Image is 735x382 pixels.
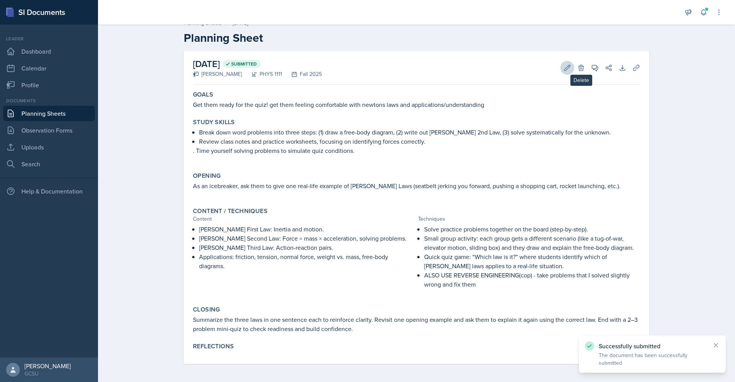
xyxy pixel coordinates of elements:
[3,97,95,104] div: Documents
[24,362,71,370] div: [PERSON_NAME]
[193,306,220,313] label: Closing
[3,156,95,172] a: Search
[193,118,235,126] label: Study Skills
[3,61,95,76] a: Calendar
[199,225,415,234] p: [PERSON_NAME] First Law: Inertia and motion.
[199,128,640,137] p: Break down word problems into three steps: (1) draw a free-body diagram, (2) write out [PERSON_NA...
[193,207,268,215] label: Content / Techniques
[199,234,415,243] p: [PERSON_NAME] Second Law: Force = mass × acceleration, solving problems.
[193,315,640,333] p: Summarize the three laws in one sentence each to reinforce clarity. Revisit one opening example a...
[418,215,640,223] div: Techniques
[424,271,640,289] p: ALSO USE REVERSE ENGINEERING(cop) - take problems that I solved slightly wrong and fix them
[199,243,415,252] p: [PERSON_NAME] Third Law: Action-reaction pairs.
[184,31,649,45] h2: Planning Sheet
[424,252,640,271] p: Quick quiz game: “Which law is it?” where students identify which of [PERSON_NAME] laws applies t...
[599,351,706,367] p: The document has been successfully submitted
[424,234,640,252] p: Small group activity: each group gets a different scenario (like a tug-of-war, elevator motion, s...
[3,77,95,93] a: Profile
[199,137,640,146] p: Review class notes and practice worksheets, focusing on identifying forces correctly.
[424,225,640,234] p: Solve practice problems together on the board (step-by-step).
[3,44,95,59] a: Dashboard
[193,172,221,180] label: Opening
[24,370,71,377] div: GCSU
[3,123,95,138] a: Observation Forms
[193,91,213,98] label: Goals
[193,146,640,155] p: . Time yourself solving problems to simulate quiz conditions.
[231,61,257,67] span: Submitted
[3,184,95,199] div: Help & Documentation
[574,61,588,75] button: Delete
[193,215,415,223] div: Content
[282,70,322,78] div: Fall 2025
[193,57,322,71] h2: [DATE]
[3,139,95,155] a: Uploads
[199,252,415,271] p: Applications: friction, tension, normal force, weight vs. mass, free-body diagrams.
[3,106,95,121] a: Planning Sheets
[193,70,242,78] div: [PERSON_NAME]
[3,35,95,42] div: Leader
[193,343,234,350] label: Reflections
[242,70,282,78] div: PHYS 1111
[193,100,640,109] p: Get them ready for the quiz! get them feeling comfortable with newtons laws and applications/unde...
[599,342,706,350] p: Successfully submitted
[193,181,640,190] p: As an icebreaker, ask them to give one real-life example of [PERSON_NAME] Laws (seatbelt jerking ...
